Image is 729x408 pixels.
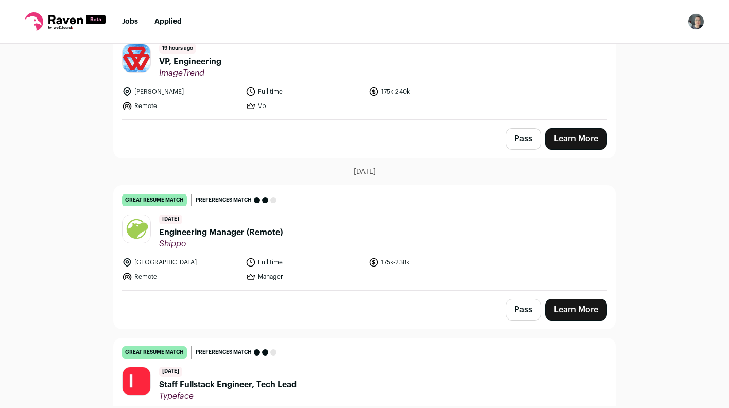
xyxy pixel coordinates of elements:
button: Pass [506,128,541,150]
li: Full time [246,257,363,268]
span: ImageTrend [159,68,221,78]
img: 09d2befd347306436df4311b686b5d290af2a9167ce81e8bea865516df00586b.jpg [123,44,150,72]
span: 19 hours ago [159,44,196,54]
span: Preferences match [196,195,252,205]
span: [DATE] [159,215,182,224]
li: Full time [246,86,363,97]
span: VP, Engineering [159,56,221,68]
li: Manager [246,272,363,282]
a: Learn More [545,299,607,321]
li: [GEOGRAPHIC_DATA] [122,257,239,268]
a: Applied [154,18,182,25]
li: Remote [122,101,239,111]
li: 175k-240k [369,86,486,97]
span: Shippo [159,239,283,249]
span: Preferences match [196,347,252,358]
li: Vp [246,101,363,111]
span: Typeface [159,391,297,401]
a: Jobs [122,18,138,25]
a: great resume match Preferences match 19 hours ago VP, Engineering ImageTrend [PERSON_NAME] Full t... [114,15,615,119]
li: Remote [122,272,239,282]
img: de87d362b7f453e83d1cc1db1b854ebd3a6672851113d3011b2d415f84f47e0d.jpg [123,367,150,395]
div: great resume match [122,194,187,206]
img: 397eb2297273b722d93fea1d7f23a82347ce390595fec85f784b92867b9216df.jpg [123,215,150,243]
a: great resume match Preferences match [DATE] Engineering Manager (Remote) Shippo [GEOGRAPHIC_DATA]... [114,186,615,290]
span: Engineering Manager (Remote) [159,226,283,239]
span: [DATE] [354,167,376,177]
button: Open dropdown [688,13,704,30]
li: [PERSON_NAME] [122,86,239,97]
span: [DATE] [159,367,182,377]
li: 175k-238k [369,257,486,268]
a: Learn More [545,128,607,150]
span: Staff Fullstack Engineer, Tech Lead [159,379,297,391]
div: great resume match [122,346,187,359]
button: Pass [506,299,541,321]
img: 19514210-medium_jpg [688,13,704,30]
